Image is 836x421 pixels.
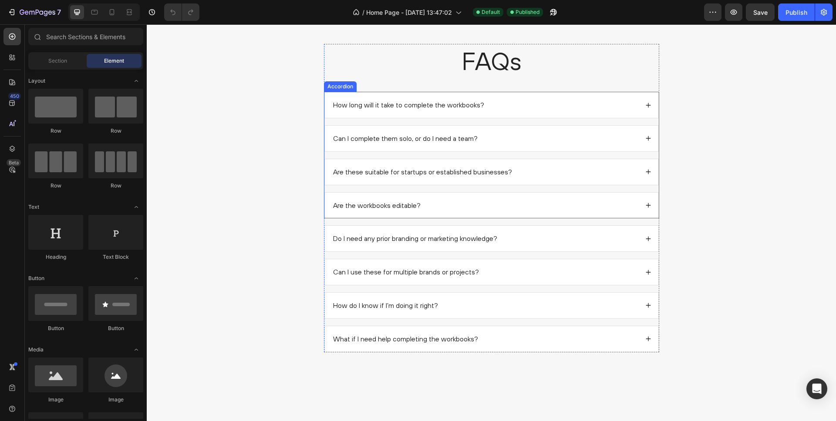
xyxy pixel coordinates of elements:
[24,50,30,57] img: tab_domain_overview_orange.svg
[753,9,768,16] span: Save
[186,110,331,119] p: Can I complete them solo, or do I need a team?
[746,3,775,21] button: Save
[28,127,83,135] div: Row
[186,310,331,319] p: What if I need help completing the workbooks?
[28,203,39,211] span: Text
[3,3,65,21] button: 7
[147,24,836,421] iframe: Design area
[778,3,815,21] button: Publish
[88,396,143,404] div: Image
[806,378,827,399] div: Open Intercom Messenger
[186,210,351,219] p: Do I need any prior branding or marketing knowledge?
[28,274,44,282] span: Button
[186,143,365,152] p: Are these suitable for startups or established businesses?
[48,57,67,65] span: Section
[88,182,143,190] div: Row
[104,57,124,65] span: Element
[88,127,143,135] div: Row
[482,8,500,16] span: Default
[28,396,83,404] div: Image
[28,28,143,45] input: Search Sections & Elements
[129,343,143,357] span: Toggle open
[7,159,21,166] div: Beta
[88,253,143,261] div: Text Block
[186,177,274,186] p: Are the workbooks editable?
[57,7,61,17] p: 7
[28,253,83,261] div: Heading
[179,58,208,66] div: Accordion
[186,243,332,252] p: Can I use these for multiple brands or projects?
[28,346,44,354] span: Media
[33,51,78,57] div: Domain Overview
[785,8,807,17] div: Publish
[96,51,147,57] div: Keywords by Traffic
[129,74,143,88] span: Toggle open
[88,324,143,332] div: Button
[186,277,291,286] p: How do I know if I’m doing it right?
[24,14,43,21] div: v 4.0.25
[23,23,96,30] div: Domain: [DOMAIN_NAME]
[164,3,199,21] div: Undo/Redo
[14,23,21,30] img: website_grey.svg
[129,271,143,285] span: Toggle open
[87,50,94,57] img: tab_keywords_by_traffic_grey.svg
[14,14,21,21] img: logo_orange.svg
[362,8,364,17] span: /
[366,8,452,17] span: Home Page - [DATE] 13:47:02
[186,76,337,85] p: How long will it take to complete the workbooks?
[8,93,21,100] div: 450
[28,324,83,332] div: Button
[28,182,83,190] div: Row
[129,200,143,214] span: Toggle open
[28,77,45,85] span: Layout
[516,8,539,16] span: Published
